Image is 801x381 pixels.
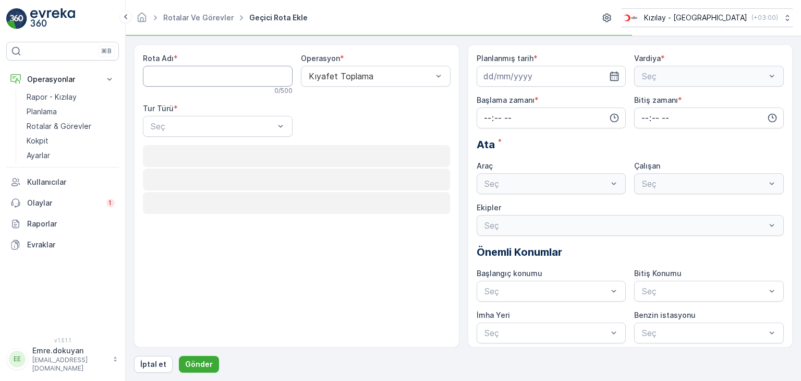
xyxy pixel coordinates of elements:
label: Çalışan [634,161,660,170]
p: Kokpit [27,136,48,146]
p: Seç [151,120,274,133]
a: Ana Sayfa [136,16,148,25]
p: Seç [642,285,766,297]
button: Kızılay - [GEOGRAPHIC_DATA](+03:00) [622,8,793,27]
a: Rotalar & Görevler [22,119,119,134]
img: k%C4%B1z%C4%B1lay_D5CCths_t1JZB0k.png [622,12,640,23]
p: 0 / 500 [274,87,293,95]
a: Evraklar [6,234,119,255]
p: Olaylar [27,198,100,208]
a: Kokpit [22,134,119,148]
p: Seç [484,327,608,339]
label: İmha Yeri [477,311,510,319]
span: v 1.51.1 [6,337,119,343]
p: Kullanıcılar [27,177,115,187]
p: Rotalar & Görevler [27,121,91,132]
button: EEEmre.dokuyan[EMAIL_ADDRESS][DOMAIN_NAME] [6,346,119,373]
p: [EMAIL_ADDRESS][DOMAIN_NAME] [32,356,107,373]
p: Planlama [27,106,57,117]
p: Emre.dokuyan [32,346,107,356]
a: Planlama [22,104,119,119]
a: Kullanıcılar [6,172,119,193]
p: Önemli Konumlar [477,244,784,260]
input: dd/mm/yyyy [477,66,626,87]
p: Operasyonlar [27,74,98,85]
label: Başlangıç konumu [477,269,542,278]
p: Kızılay - [GEOGRAPHIC_DATA] [644,13,747,23]
p: Rapor - Kızılay [27,92,77,102]
p: Seç [642,327,766,339]
button: Gönder [179,356,219,373]
label: Planlanmış tarih [477,54,533,63]
button: İptal et [134,356,173,373]
label: Operasyon [301,54,340,63]
a: Olaylar1 [6,193,119,213]
span: Geçici Rota Ekle [247,13,310,23]
div: EE [9,351,26,367]
p: 1 [108,199,113,207]
p: Seç [484,285,608,297]
p: ( +03:00 ) [751,14,778,22]
p: İptal et [140,359,166,370]
label: Benzin istasyonu [634,311,696,319]
a: Raporlar [6,213,119,234]
span: Ata [477,137,495,152]
button: Operasyonlar [6,69,119,90]
label: Rota Adı [143,54,174,63]
p: Ayarlar [27,150,50,161]
label: Bitiş zamanı [634,96,678,104]
p: Evraklar [27,240,115,250]
a: Rotalar ve Görevler [163,13,234,22]
label: Bitiş Konumu [634,269,682,278]
a: Rapor - Kızılay [22,90,119,104]
label: Ekipler [477,203,501,212]
label: Başlama zamanı [477,96,535,104]
label: Vardiya [634,54,661,63]
a: Ayarlar [22,148,119,163]
p: ⌘B [101,47,112,55]
label: Araç [477,161,493,170]
p: Gönder [185,359,213,370]
img: logo_light-DOdMpM7g.png [30,8,75,29]
img: logo [6,8,27,29]
label: Tur Türü [143,104,174,113]
p: Raporlar [27,219,115,229]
